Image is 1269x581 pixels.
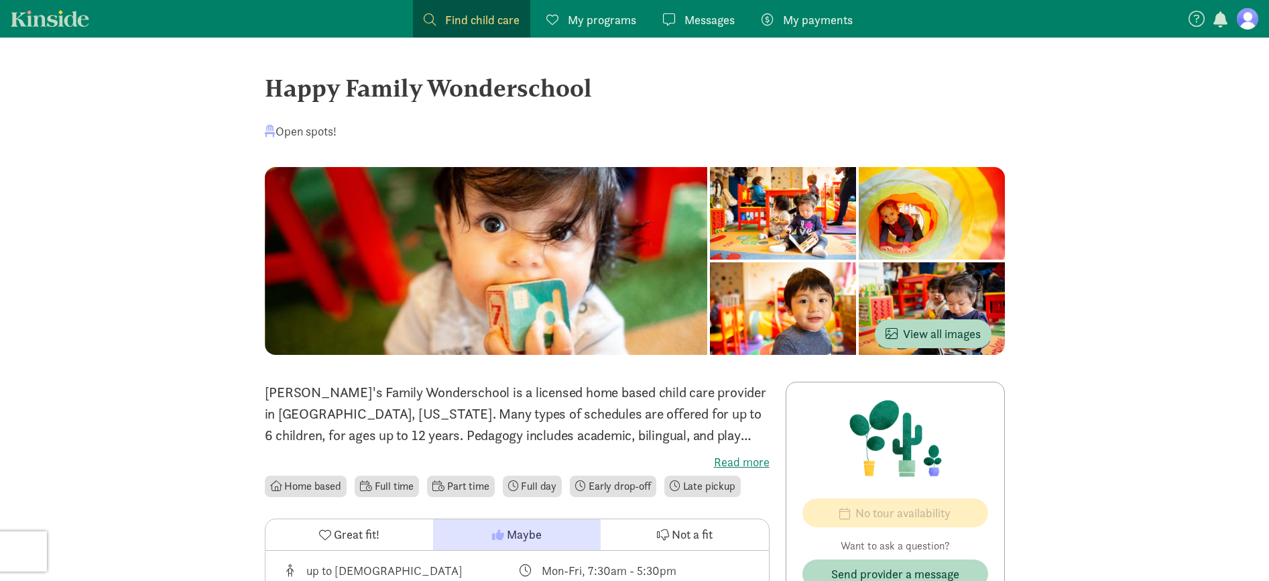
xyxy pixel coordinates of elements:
[802,498,988,527] button: No tour availability
[672,525,713,543] span: Not a fit
[855,504,951,522] span: No tour availability
[265,122,337,140] div: Open spots!
[503,476,562,497] li: Full day
[282,562,518,580] div: Age range for children that this provider cares for
[306,562,463,580] div: up to [DEMOGRAPHIC_DATA]
[507,525,542,543] span: Maybe
[568,11,636,29] span: My programs
[601,519,768,550] button: Not a fit
[265,382,770,446] p: [PERSON_NAME]'s Family Wonderschool is a licensed home based child care provider in [GEOGRAPHIC_D...
[355,476,419,497] li: Full time
[684,11,735,29] span: Messages
[11,10,89,27] a: Kinside
[427,476,494,497] li: Part time
[783,11,853,29] span: My payments
[570,476,656,497] li: Early drop-off
[445,11,520,29] span: Find child care
[886,325,981,343] span: View all images
[265,70,1005,106] div: Happy Family Wonderschool
[265,519,433,550] button: Great fit!
[265,454,770,470] label: Read more
[334,525,379,543] span: Great fit!
[664,476,741,497] li: Late pickup
[802,538,988,554] p: Want to ask a question?
[517,562,753,580] div: Class schedule
[542,562,676,580] div: Mon-Fri, 7:30am - 5:30pm
[875,319,991,348] button: View all images
[265,476,347,497] li: Home based
[433,519,601,550] button: Maybe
